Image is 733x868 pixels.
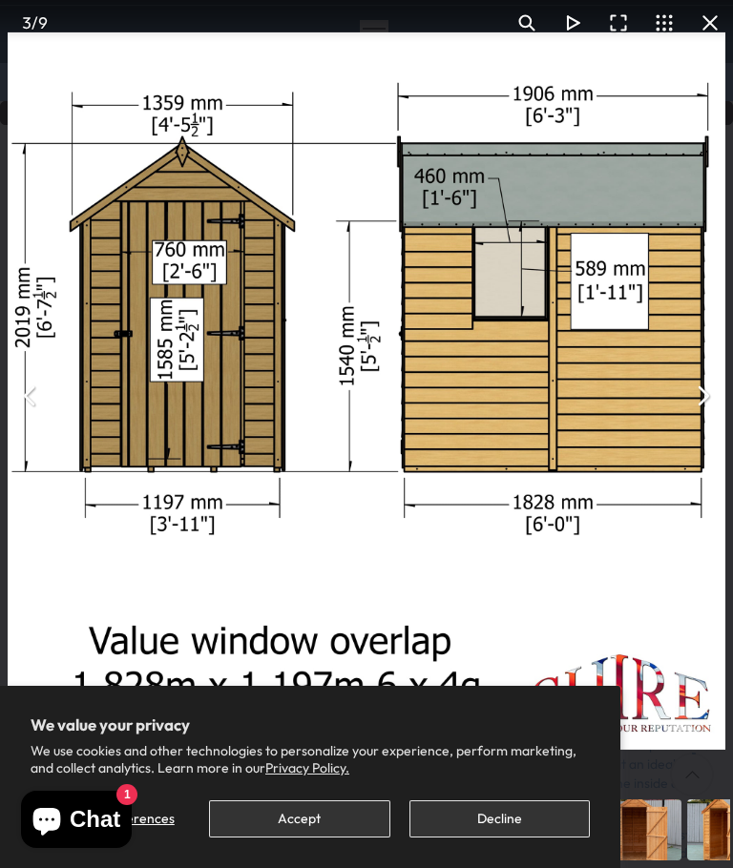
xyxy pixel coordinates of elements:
h2: We value your privacy [31,716,590,734]
span: 9 [38,12,48,32]
span: 3 [22,12,31,32]
button: Decline [409,800,590,837]
a: Privacy Policy. [265,759,349,776]
button: Next [680,373,725,419]
button: Previous [8,373,53,419]
inbox-online-store-chat: Shopify online store chat [15,791,137,853]
button: Accept [209,800,389,837]
p: We use cookies and other technologies to personalize your experience, perform marketing, and coll... [31,742,590,776]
